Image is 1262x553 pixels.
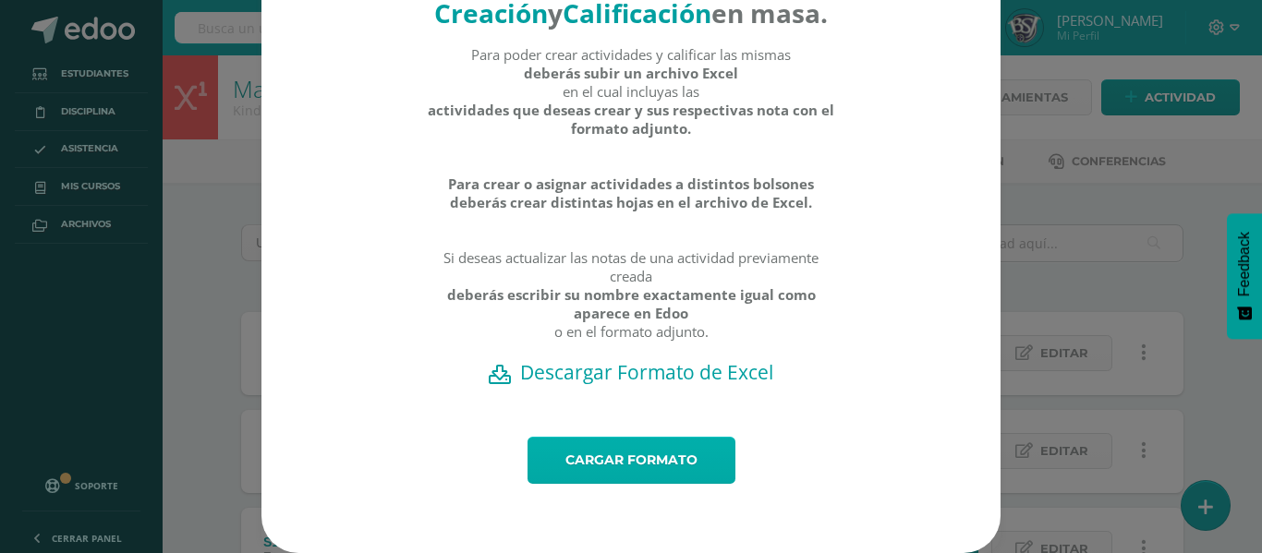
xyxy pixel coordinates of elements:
span: Feedback [1236,232,1253,296]
strong: Para crear o asignar actividades a distintos bolsones deberás crear distintas hojas en el archivo... [427,174,836,211]
strong: actividades que deseas crear y sus respectivas nota con el formato adjunto. [427,101,836,138]
div: Para poder crear actividades y calificar las mismas en el cual incluyas las Si deseas actualizar ... [427,45,836,359]
a: Cargar formato [528,437,735,484]
button: Feedback - Mostrar encuesta [1227,213,1262,339]
strong: deberás subir un archivo Excel [524,64,738,82]
strong: deberás escribir su nombre exactamente igual como aparece en Edoo [427,285,836,322]
a: Descargar Formato de Excel [294,359,968,385]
